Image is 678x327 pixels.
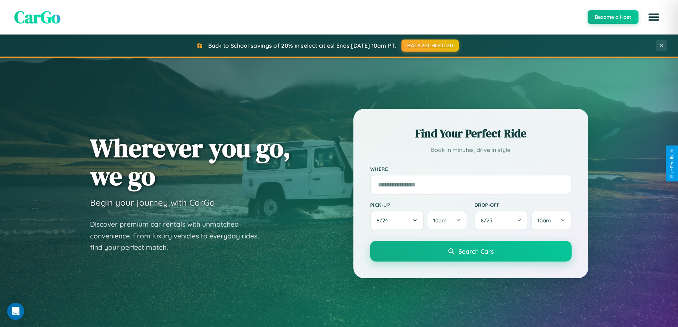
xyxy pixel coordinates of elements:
span: 10am [433,217,447,224]
label: Where [370,166,572,172]
span: Back to School savings of 20% in select cities! Ends [DATE] 10am PT. [208,42,396,49]
button: 8/24 [370,211,424,230]
span: Search Cars [458,247,494,255]
p: Discover premium car rentals with unmatched convenience. From luxury vehicles to everyday rides, ... [90,218,268,253]
span: 10am [537,217,551,224]
span: CarGo [14,5,61,29]
button: 10am [531,211,571,230]
label: Drop-off [474,202,572,208]
button: 8/25 [474,211,529,230]
span: 8 / 25 [481,217,496,224]
h2: Find Your Perfect Ride [370,126,572,141]
button: Search Cars [370,241,572,262]
span: 8 / 24 [377,217,391,224]
label: Pick-up [370,202,467,208]
div: Give Feedback [669,149,674,178]
h3: Begin your journey with CarGo [90,197,215,208]
button: Open menu [644,7,664,27]
button: BACK2SCHOOL20 [401,39,459,52]
h1: Wherever you go, we go [90,134,291,190]
div: Open Intercom Messenger [7,303,24,320]
button: 10am [427,211,467,230]
button: Become a Host [588,10,638,24]
p: Book in minutes, drive in style [370,145,572,155]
